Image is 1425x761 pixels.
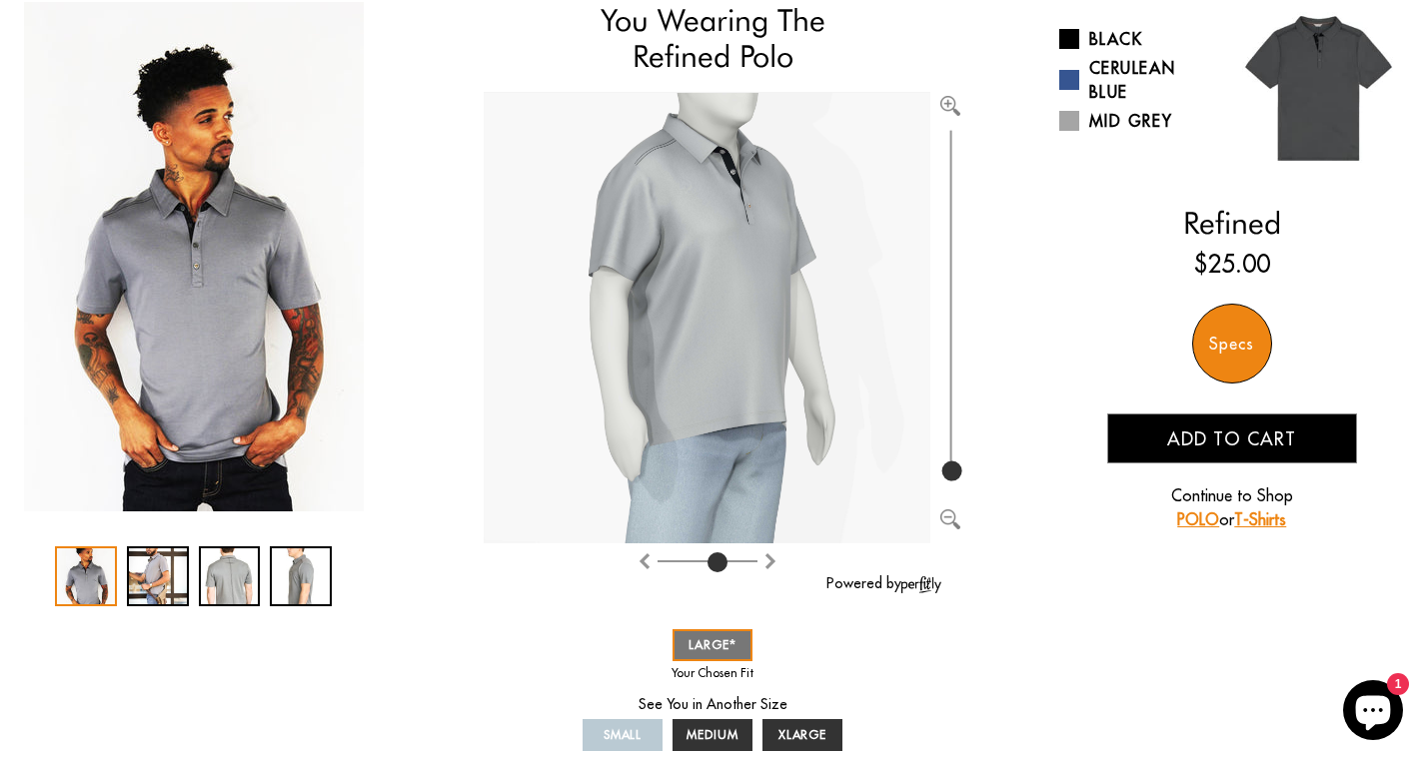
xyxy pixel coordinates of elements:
[1337,680,1409,745] inbox-online-store-chat: Shopify online store chat
[1059,56,1217,104] a: Cerulean Blue
[762,719,842,751] a: XLARGE
[1234,509,1286,529] a: T-Shirts
[637,548,653,572] button: Rotate clockwise
[1059,27,1217,51] a: Black
[778,727,827,742] span: XLARGE
[199,546,261,606] div: 3 / 4
[1194,246,1270,282] ins: $25.00
[484,2,940,75] h1: You Wearing The Refined Polo
[673,719,752,751] a: MEDIUM
[1059,109,1217,133] a: Mid Grey
[1232,2,1405,175] img: 021.jpg
[762,548,778,572] button: Rotate counter clockwise
[127,546,189,606] div: 2 / 4
[55,546,117,606] div: 1 / 4
[1177,509,1219,529] a: POLO
[901,576,941,593] img: perfitly-logo_73ae6c82-e2e3-4a36-81b1-9e913f6ac5a1.png
[687,727,738,742] span: MEDIUM
[1107,413,1357,463] button: Add to cart
[20,2,367,511] div: 1 / 4
[689,637,736,652] span: LARGE
[1167,427,1296,450] span: Add to cart
[604,727,643,742] span: SMALL
[940,96,960,116] img: Zoom in
[1192,304,1272,383] div: Specs
[940,509,960,529] img: Zoom out
[940,92,960,112] button: Zoom in
[270,546,332,606] div: 4 / 4
[826,574,941,592] a: Powered by
[24,2,364,511] img: IMG_2031_copy_1024x1024_2x_bad813e2-b124-488f-88d7-6e2f6b922bc1_340x.jpg
[1059,205,1406,241] h2: Refined
[583,719,663,751] a: SMALL
[673,629,752,661] a: LARGE
[637,553,653,569] img: Rotate clockwise
[1107,483,1357,531] p: Continue to Shop or
[484,93,930,544] img: Brand%2fOtero%2f10002-v2-R%2f54%2f5-L%2fAv%2f29e01031-7dea-11ea-9f6a-0e35f21fd8c2%2fMid+Grey%2f1%...
[762,553,778,569] img: Rotate counter clockwise
[940,505,960,525] button: Zoom out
